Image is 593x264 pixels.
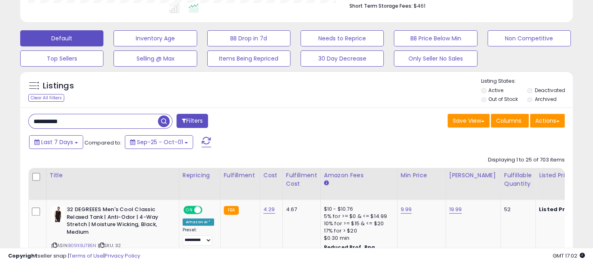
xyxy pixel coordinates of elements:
button: Non Competitive [488,30,571,46]
span: ON [184,207,194,214]
div: Cost [263,171,279,180]
button: Filters [177,114,208,128]
button: Needs to Reprice [301,30,384,46]
div: Fulfillable Quantity [504,171,532,188]
div: Title [50,171,176,180]
div: Fulfillment Cost [286,171,317,188]
div: Clear All Filters [28,94,64,102]
strong: Copyright [8,252,38,260]
button: Only Seller No Sales [394,50,477,67]
div: Amazon AI * [183,218,214,226]
label: Active [488,87,503,94]
span: OFF [201,207,214,214]
div: Preset: [183,227,214,245]
p: Listing States: [481,78,573,85]
small: FBA [224,206,239,215]
div: Fulfillment [224,171,257,180]
img: 31T2+lfrQQL._SL40_.jpg [52,206,65,222]
button: Default [20,30,103,46]
span: 2025-10-9 17:02 GMT [553,252,585,260]
a: Privacy Policy [105,252,140,260]
span: $461 [414,2,425,10]
button: Last 7 Days [29,135,83,149]
button: Items Being Repriced [207,50,290,67]
button: Top Sellers [20,50,103,67]
a: 9.99 [401,205,412,214]
button: BB Price Below Min [394,30,477,46]
b: Short Term Storage Fees: [349,2,412,9]
div: Repricing [183,171,217,180]
button: Save View [448,114,490,128]
button: Sep-25 - Oct-01 [125,135,193,149]
span: Last 7 Days [41,138,73,146]
button: Selling @ Max [114,50,197,67]
div: $0.30 min [324,235,391,242]
b: 32 DEGREEES Men's Cool Classic Relaxed Tank | Anti-Odor | 4-Way Stretch | Moisture Wicking, Black... [67,206,165,238]
button: 30 Day Decrease [301,50,384,67]
div: Displaying 1 to 25 of 703 items [488,156,565,164]
h5: Listings [43,80,74,92]
div: $10 - $10.76 [324,206,391,213]
b: Listed Price: [539,205,576,213]
small: Amazon Fees. [324,180,329,187]
div: Amazon Fees [324,171,394,180]
span: Sep-25 - Oct-01 [137,138,183,146]
button: Columns [491,114,529,128]
a: 19.99 [449,205,462,214]
div: 5% for >= $0 & <= $14.99 [324,213,391,220]
button: BB Drop in 7d [207,30,290,46]
div: 17% for > $20 [324,227,391,235]
div: [PERSON_NAME] [449,171,497,180]
div: seller snap | | [8,252,140,260]
button: Inventory Age [114,30,197,46]
label: Archived [535,96,557,103]
button: Actions [530,114,565,128]
span: Compared to: [84,139,122,147]
div: 4.67 [286,206,314,213]
a: Terms of Use [69,252,103,260]
label: Deactivated [535,87,565,94]
div: Min Price [401,171,442,180]
div: 52 [504,206,529,213]
span: Columns [496,117,522,125]
a: 4.29 [263,205,275,214]
label: Out of Stock [488,96,518,103]
div: 10% for >= $15 & <= $20 [324,220,391,227]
